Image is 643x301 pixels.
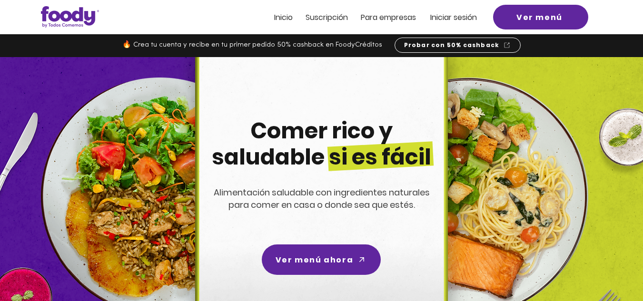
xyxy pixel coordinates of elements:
[306,13,348,21] a: Suscripción
[306,12,348,23] span: Suscripción
[41,6,99,28] img: Logo_Foody V2.0.0 (3).png
[395,38,521,53] a: Probar con 50% cashback
[370,12,416,23] span: ra empresas
[516,11,563,23] span: Ver menú
[588,246,633,291] iframe: Messagebird Livechat Widget
[262,244,381,275] a: Ver menú ahora
[212,116,431,172] span: Comer rico y saludable si es fácil
[122,41,382,49] span: 🔥 Crea tu cuenta y recibe en tu primer pedido 50% cashback en FoodyCréditos
[274,12,293,23] span: Inicio
[430,12,477,23] span: Iniciar sesión
[274,13,293,21] a: Inicio
[404,41,500,49] span: Probar con 50% cashback
[214,186,430,211] span: Alimentación saludable con ingredientes naturales para comer en casa o donde sea que estés.
[361,12,370,23] span: Pa
[361,13,416,21] a: Para empresas
[493,5,588,29] a: Ver menú
[276,254,353,266] span: Ver menú ahora
[430,13,477,21] a: Iniciar sesión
